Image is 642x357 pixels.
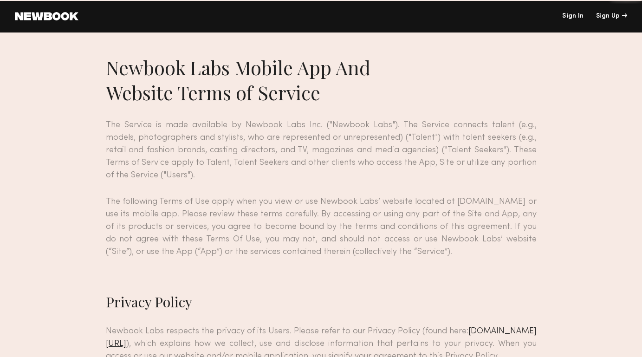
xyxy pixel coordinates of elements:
[106,55,537,105] h1: Newbook Labs Mobile App And Website Terms of Service
[562,13,584,19] a: Sign In
[106,119,537,182] p: The Service is made available by Newbook Labs Inc. ("Newbook Labs"). The Service connects talent ...
[106,195,537,258] p: The following Terms of Use apply when you view or use Newbook Labs’ website located at [DOMAIN_NA...
[106,292,537,311] h2: Privacy Policy
[596,13,627,19] div: Sign Up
